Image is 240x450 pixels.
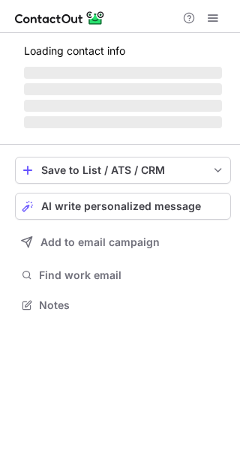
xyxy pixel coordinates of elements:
button: Notes [15,295,231,316]
span: ‌ [24,83,222,95]
button: AI write personalized message [15,193,231,220]
p: Loading contact info [24,45,222,57]
span: ‌ [24,100,222,112]
span: Add to email campaign [40,236,160,248]
span: AI write personalized message [41,200,201,212]
span: ‌ [24,67,222,79]
button: save-profile-one-click [15,157,231,184]
span: ‌ [24,116,222,128]
button: Find work email [15,265,231,286]
span: Notes [39,298,225,312]
img: ContactOut v5.3.10 [15,9,105,27]
span: Find work email [39,268,225,282]
div: Save to List / ATS / CRM [41,164,205,176]
button: Add to email campaign [15,229,231,256]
